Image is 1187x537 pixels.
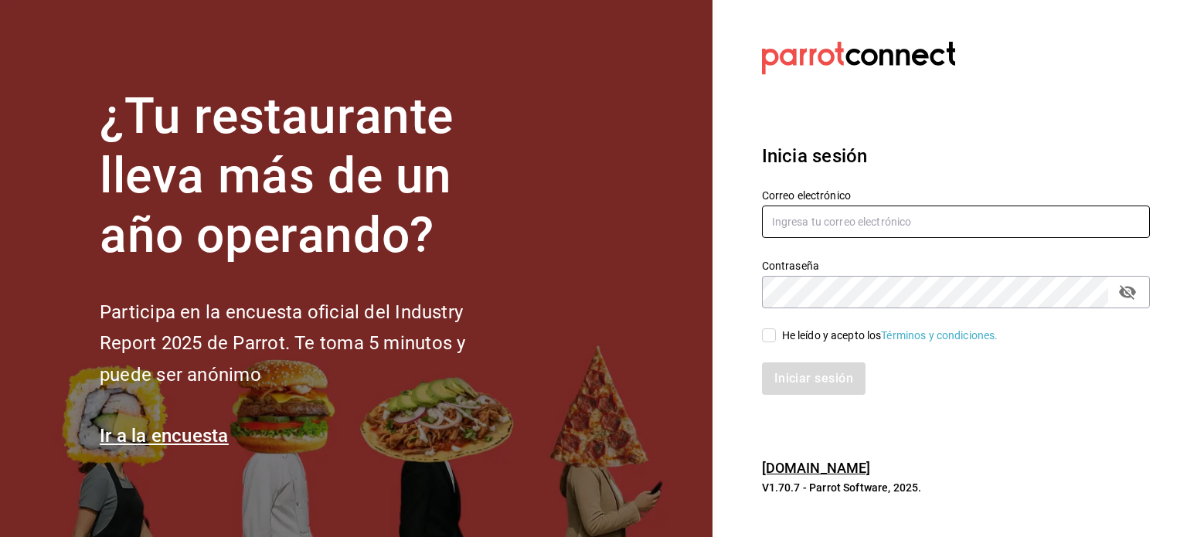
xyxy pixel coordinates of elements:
a: Ir a la encuesta [100,425,229,447]
a: [DOMAIN_NAME] [762,460,871,476]
a: Términos y condiciones. [881,329,998,342]
input: Ingresa tu correo electrónico [762,206,1150,238]
p: V1.70.7 - Parrot Software, 2025. [762,480,1150,495]
h3: Inicia sesión [762,142,1150,170]
h1: ¿Tu restaurante lleva más de un año operando? [100,87,517,265]
label: Correo electrónico [762,190,1150,201]
button: passwordField [1114,279,1141,305]
label: Contraseña [762,260,1150,271]
div: He leído y acepto los [782,328,998,344]
h2: Participa en la encuesta oficial del Industry Report 2025 de Parrot. Te toma 5 minutos y puede se... [100,297,517,391]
